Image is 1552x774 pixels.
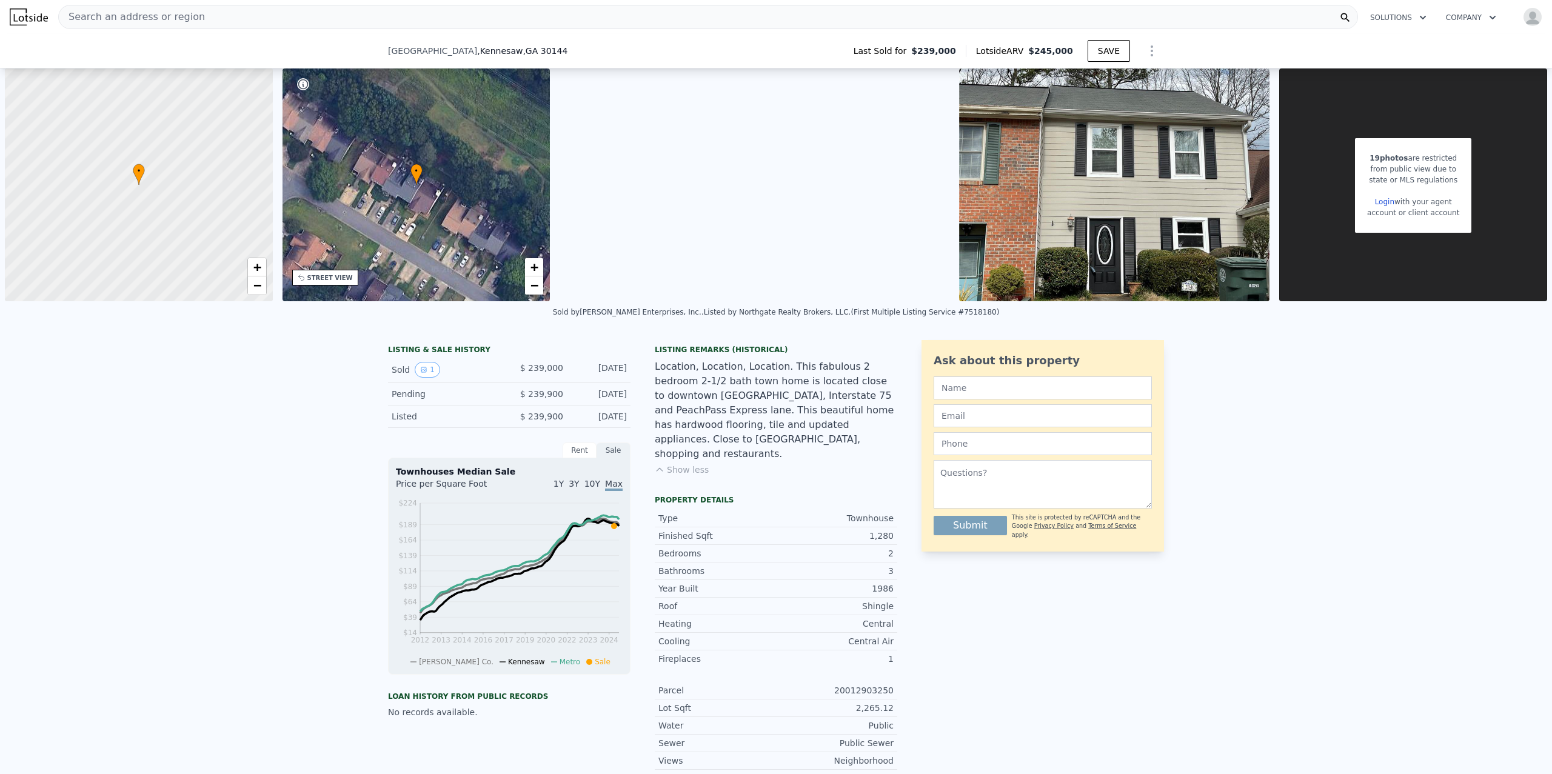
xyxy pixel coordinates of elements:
[1523,7,1542,27] img: avatar
[392,362,500,378] div: Sold
[411,636,430,644] tspan: 2012
[396,478,509,497] div: Price per Square Foot
[388,345,630,357] div: LISTING & SALE HISTORY
[59,10,205,24] span: Search an address or region
[976,45,1028,57] span: Lotside ARV
[655,495,897,505] div: Property details
[776,565,894,577] div: 3
[658,755,776,767] div: Views
[419,658,493,666] span: [PERSON_NAME] Co.
[495,636,513,644] tspan: 2017
[605,479,623,491] span: Max
[595,658,610,666] span: Sale
[392,410,500,422] div: Listed
[1088,40,1130,62] button: SAVE
[523,46,567,56] span: , GA 30144
[388,706,630,718] div: No records available.
[10,8,48,25] img: Lotside
[655,345,897,355] div: Listing Remarks (Historical)
[1028,46,1073,56] span: $245,000
[553,308,704,316] div: Sold by [PERSON_NAME] Enterprises, Inc. .
[776,755,894,767] div: Neighborhood
[776,684,894,696] div: 20012903250
[516,636,535,644] tspan: 2019
[573,362,627,378] div: [DATE]
[959,68,1269,301] img: Sale: 140603373 Parcel: 117591303
[133,165,145,176] span: •
[1034,522,1074,529] a: Privacy Policy
[658,582,776,595] div: Year Built
[658,702,776,714] div: Lot Sqft
[1367,175,1459,185] div: state or MLS regulations
[776,702,894,714] div: 2,265.12
[508,658,545,666] span: Kennesaw
[776,618,894,630] div: Central
[403,598,417,606] tspan: $64
[248,276,266,295] a: Zoom out
[530,278,538,293] span: −
[248,258,266,276] a: Zoom in
[1370,154,1408,162] span: 19 photos
[776,737,894,749] div: Public Sewer
[560,658,580,666] span: Metro
[1436,7,1506,28] button: Company
[392,388,500,400] div: Pending
[388,45,477,57] span: [GEOGRAPHIC_DATA]
[398,552,417,560] tspan: $139
[1394,198,1452,206] span: with your agent
[658,565,776,577] div: Bathrooms
[569,479,579,489] span: 3Y
[934,404,1152,427] input: Email
[658,635,776,647] div: Cooling
[388,692,630,701] div: Loan history from public records
[474,636,493,644] tspan: 2016
[410,165,423,176] span: •
[573,388,627,400] div: [DATE]
[776,600,894,612] div: Shingle
[253,278,261,293] span: −
[398,567,417,575] tspan: $114
[658,512,776,524] div: Type
[658,719,776,732] div: Water
[934,376,1152,399] input: Name
[655,359,897,461] div: Location, Location, Location. This fabulous 2 bedroom 2-1/2 bath town home is located close to do...
[554,479,564,489] span: 1Y
[776,547,894,559] div: 2
[403,582,417,591] tspan: $89
[520,363,563,373] span: $ 239,000
[658,530,776,542] div: Finished Sqft
[403,629,417,637] tspan: $14
[776,635,894,647] div: Central Air
[655,464,709,476] button: Show less
[704,308,1000,316] div: Listed by Northgate Realty Brokers, LLC. (First Multiple Listing Service #7518180)
[133,164,145,185] div: •
[658,684,776,696] div: Parcel
[934,432,1152,455] input: Phone
[525,276,543,295] a: Zoom out
[453,636,472,644] tspan: 2014
[1367,207,1459,218] div: account or client account
[520,389,563,399] span: $ 239,900
[253,259,261,275] span: +
[537,636,556,644] tspan: 2020
[573,410,627,422] div: [DATE]
[415,362,440,378] button: View historical data
[477,45,567,57] span: , Kennesaw
[934,352,1152,369] div: Ask about this property
[776,530,894,542] div: 1,280
[776,653,894,665] div: 1
[563,442,597,458] div: Rent
[658,600,776,612] div: Roof
[579,636,598,644] tspan: 2023
[398,521,417,529] tspan: $189
[776,719,894,732] div: Public
[410,164,423,185] div: •
[525,258,543,276] a: Zoom in
[432,636,450,644] tspan: 2013
[1088,522,1136,529] a: Terms of Service
[658,547,776,559] div: Bedrooms
[776,582,894,595] div: 1986
[1375,198,1394,206] a: Login
[1360,7,1436,28] button: Solutions
[1367,153,1459,164] div: are restricted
